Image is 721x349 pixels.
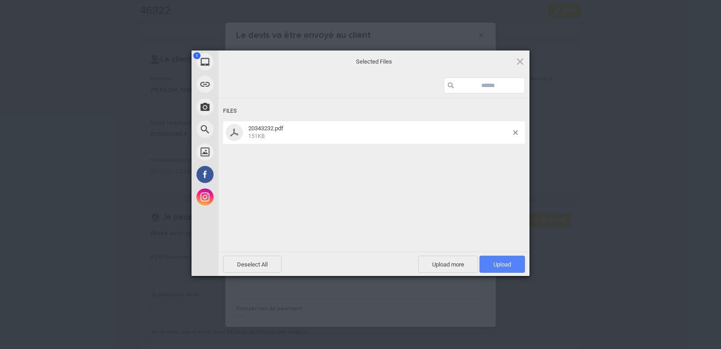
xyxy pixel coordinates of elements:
div: Facebook [192,163,300,186]
div: My Device [192,51,300,73]
div: Web Search [192,118,300,141]
span: 1 [193,52,201,59]
span: 20343232.pdf [246,125,513,140]
span: 20343232.pdf [248,125,283,132]
span: Click here or hit ESC to close picker [515,56,525,66]
span: 151KB [248,133,265,139]
div: Take Photo [192,96,300,118]
span: Upload [479,256,525,273]
span: Upload more [418,256,478,273]
span: Deselect All [223,256,282,273]
div: Unsplash [192,141,300,163]
div: Link (URL) [192,73,300,96]
div: Instagram [192,186,300,208]
span: Upload [493,261,511,268]
span: Selected Files [284,58,464,66]
div: Files [223,103,525,119]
